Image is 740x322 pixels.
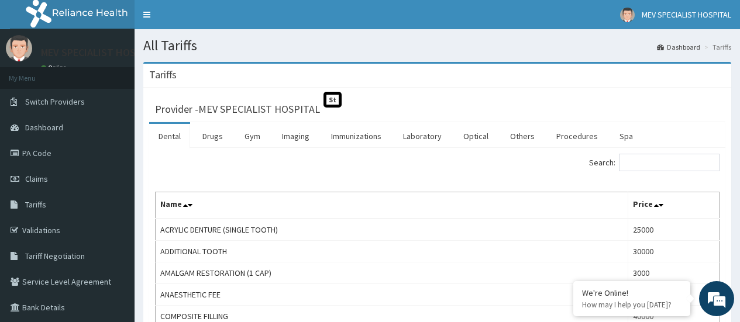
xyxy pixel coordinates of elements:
a: Others [501,124,544,148]
th: Name [156,192,628,219]
span: Tariffs [25,199,46,210]
td: ANAESTHETIC FEE [156,284,628,306]
p: How may I help you today? [582,300,682,310]
input: Search: [619,154,720,171]
h3: Provider - MEV SPECIALIST HOSPITAL [155,104,320,115]
a: Immunizations [322,124,391,148]
a: Laboratory [394,124,451,148]
a: Dashboard [657,42,700,52]
a: Gym [235,124,270,148]
a: Dental [149,124,190,148]
label: Search: [589,154,720,171]
a: Spa [610,124,642,148]
td: ACRYLIC DENTURE (SINGLE TOOTH) [156,219,628,241]
h3: Tariffs [149,70,177,80]
a: Imaging [273,124,319,148]
li: Tariffs [701,42,731,52]
a: Procedures [547,124,607,148]
td: AMALGAM RESTORATION (1 CAP) [156,262,628,284]
td: 25000 [628,219,720,241]
td: 30000 [628,241,720,262]
h1: All Tariffs [143,38,731,53]
p: MEV SPECIALIST HOSPITAL [41,47,161,58]
img: User Image [6,35,32,61]
th: Price [628,192,720,219]
a: Drugs [193,124,232,148]
div: We're Online! [582,288,682,298]
a: Optical [454,124,498,148]
td: 3000 [628,262,720,284]
span: Claims [25,174,48,184]
span: Dashboard [25,122,63,133]
span: MEV SPECIALIST HOSPITAL [642,9,731,20]
td: ADDITIONAL TOOTH [156,241,628,262]
span: St [323,92,342,108]
img: User Image [620,8,635,22]
a: Online [41,64,69,72]
span: Tariff Negotiation [25,251,85,261]
span: Switch Providers [25,96,85,107]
